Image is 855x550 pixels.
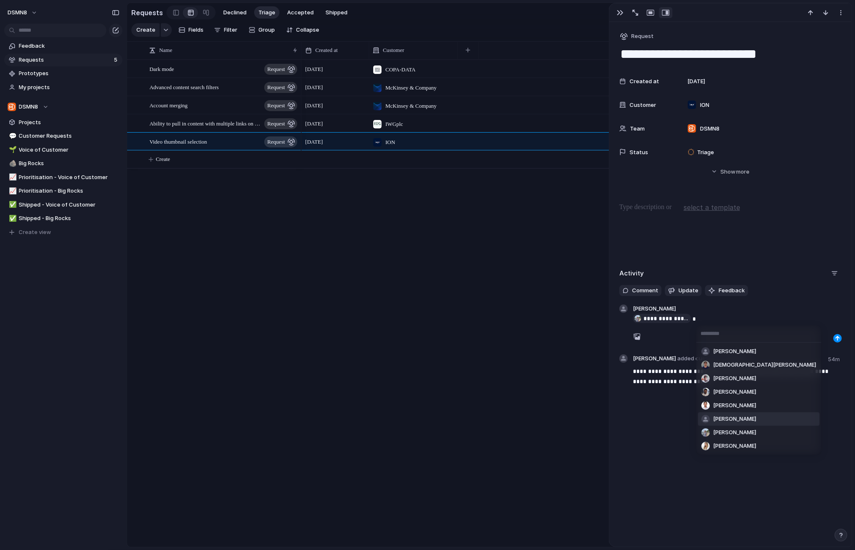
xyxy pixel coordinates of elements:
[713,415,756,423] span: [PERSON_NAME]
[713,388,756,396] span: [PERSON_NAME]
[713,347,756,356] span: [PERSON_NAME]
[713,428,756,437] span: [PERSON_NAME]
[713,401,756,410] span: [PERSON_NAME]
[713,442,756,450] span: [PERSON_NAME]
[713,374,756,383] span: [PERSON_NAME]
[713,361,816,369] span: [DEMOGRAPHIC_DATA][PERSON_NAME]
